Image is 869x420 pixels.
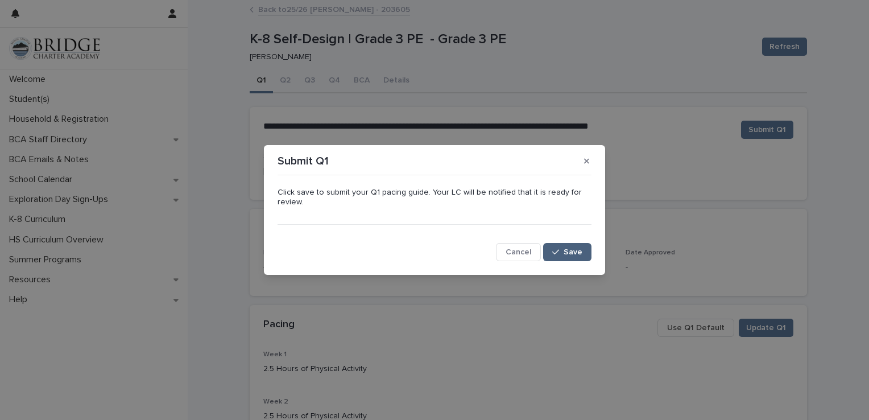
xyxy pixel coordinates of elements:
[543,243,591,261] button: Save
[506,248,531,256] span: Cancel
[278,188,591,207] p: Click save to submit your Q1 pacing guide. Your LC will be notified that it is ready for review.
[564,248,582,256] span: Save
[496,243,541,261] button: Cancel
[278,154,329,168] p: Submit Q1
